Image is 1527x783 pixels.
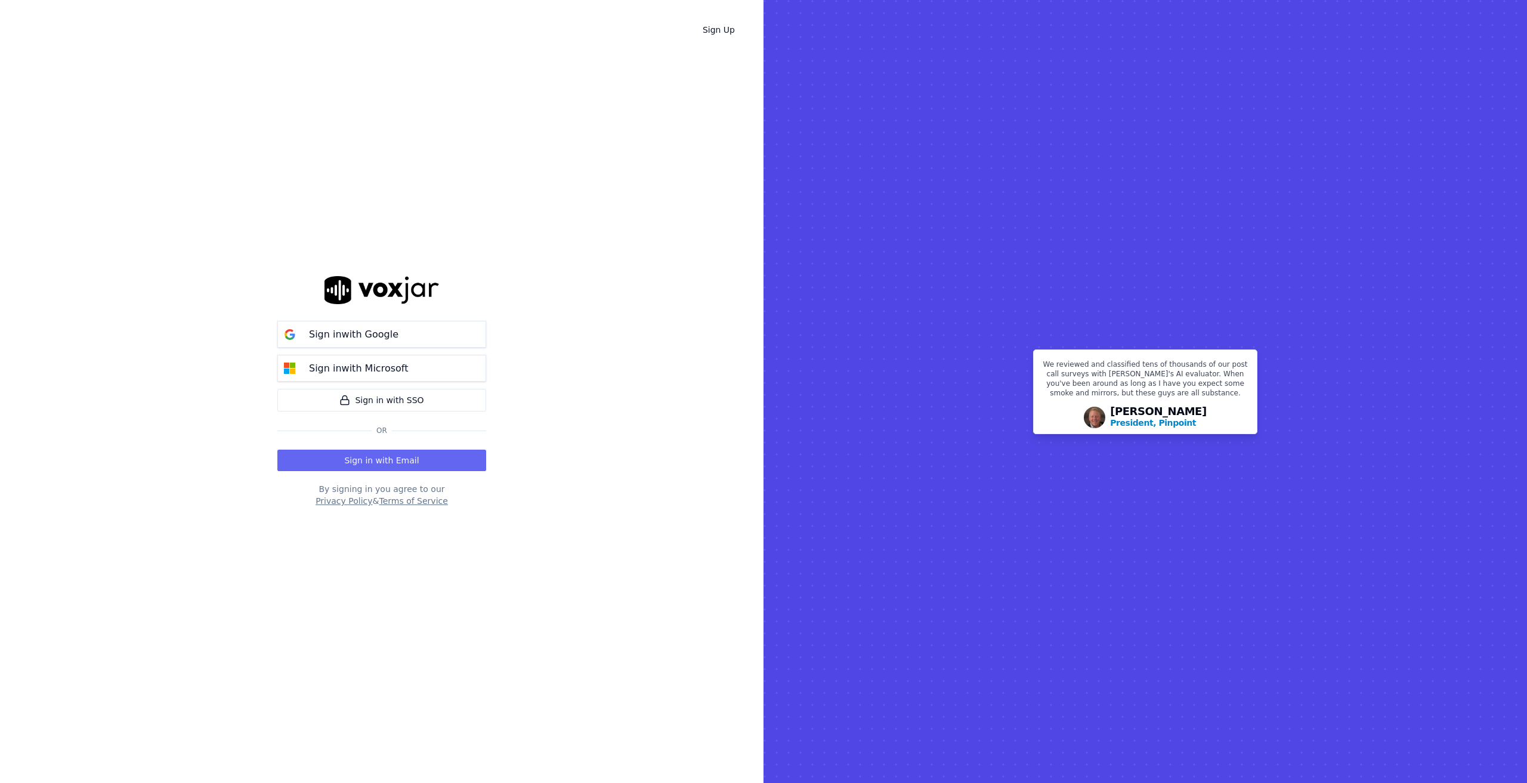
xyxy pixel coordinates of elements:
div: [PERSON_NAME] [1110,406,1207,429]
img: google Sign in button [278,323,302,346]
button: Sign in with Email [277,450,486,471]
button: Privacy Policy [316,495,372,507]
img: microsoft Sign in button [278,357,302,380]
p: Sign in with Microsoft [309,361,408,376]
img: Avatar [1084,407,1105,428]
img: logo [324,276,439,304]
button: Sign inwith Microsoft [277,355,486,382]
p: We reviewed and classified tens of thousands of our post call surveys with [PERSON_NAME]'s AI eva... [1041,360,1250,403]
span: Or [372,426,392,435]
p: Sign in with Google [309,327,398,342]
p: President, Pinpoint [1110,417,1196,429]
button: Terms of Service [379,495,447,507]
a: Sign in with SSO [277,389,486,411]
div: By signing in you agree to our & [277,483,486,507]
button: Sign inwith Google [277,321,486,348]
a: Sign Up [693,19,744,41]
